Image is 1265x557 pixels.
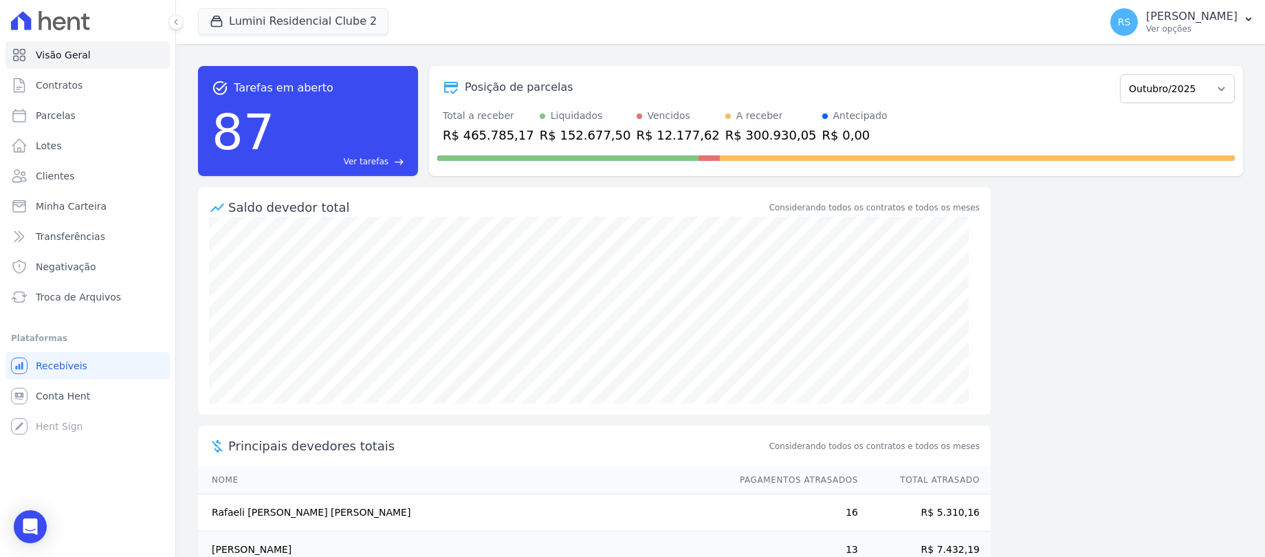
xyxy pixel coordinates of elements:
[540,126,631,144] div: R$ 152.677,50
[36,48,91,62] span: Visão Geral
[5,253,170,281] a: Negativação
[859,466,991,494] th: Total Atrasado
[1118,17,1131,27] span: RS
[280,155,404,168] a: Ver tarefas east
[234,80,333,96] span: Tarefas em aberto
[36,78,82,92] span: Contratos
[228,437,767,455] span: Principais devedores totais
[1146,10,1237,23] p: [PERSON_NAME]
[637,126,720,144] div: R$ 12.177,62
[443,126,534,144] div: R$ 465.785,17
[443,109,534,123] div: Total a receber
[725,126,817,144] div: R$ 300.930,05
[36,290,121,304] span: Troca de Arquivos
[5,352,170,380] a: Recebíveis
[198,494,727,532] td: Rafaeli [PERSON_NAME] [PERSON_NAME]
[727,494,859,532] td: 16
[11,330,164,347] div: Plataformas
[5,283,170,311] a: Troca de Arquivos
[198,466,727,494] th: Nome
[648,109,690,123] div: Vencidos
[736,109,783,123] div: A receber
[727,466,859,494] th: Pagamentos Atrasados
[36,169,74,183] span: Clientes
[14,510,47,543] div: Open Intercom Messenger
[769,201,980,214] div: Considerando todos os contratos e todos os meses
[5,162,170,190] a: Clientes
[344,155,388,168] span: Ver tarefas
[465,79,573,96] div: Posição de parcelas
[36,260,96,274] span: Negativação
[5,102,170,129] a: Parcelas
[36,389,90,403] span: Conta Hent
[5,223,170,250] a: Transferências
[822,126,888,144] div: R$ 0,00
[5,41,170,69] a: Visão Geral
[5,382,170,410] a: Conta Hent
[36,230,105,243] span: Transferências
[769,440,980,452] span: Considerando todos os contratos e todos os meses
[1099,3,1265,41] button: RS [PERSON_NAME] Ver opções
[5,132,170,160] a: Lotes
[551,109,603,123] div: Liquidados
[212,80,228,96] span: task_alt
[228,198,767,217] div: Saldo devedor total
[5,193,170,220] a: Minha Carteira
[859,494,991,532] td: R$ 5.310,16
[36,359,87,373] span: Recebíveis
[394,157,404,167] span: east
[36,199,107,213] span: Minha Carteira
[5,72,170,99] a: Contratos
[36,109,76,122] span: Parcelas
[198,8,388,34] button: Lumini Residencial Clube 2
[212,96,275,168] div: 87
[1146,23,1237,34] p: Ver opções
[36,139,62,153] span: Lotes
[833,109,888,123] div: Antecipado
